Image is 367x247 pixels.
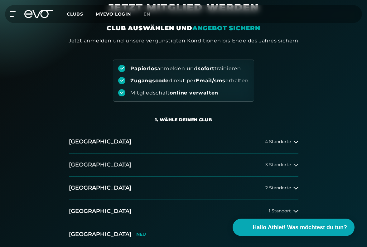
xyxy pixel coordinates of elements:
span: 3 Standorte [265,162,291,167]
button: Hallo Athlet! Was möchtest du tun? [233,219,355,236]
span: 4 Standorte [265,139,291,144]
div: anmelden und trainieren [130,65,241,72]
strong: sofort [198,65,215,71]
h2: [GEOGRAPHIC_DATA] [69,161,131,169]
div: Mitgliedschaft [130,90,218,96]
button: [GEOGRAPHIC_DATA]NEU1 Standort [69,223,298,246]
strong: Papierlos [130,65,157,71]
span: Clubs [67,11,83,17]
span: en [143,11,150,17]
h2: [GEOGRAPHIC_DATA] [69,138,131,146]
div: Jetzt anmelden und unsere vergünstigten Konditionen bis Ende des Jahres sichern [69,37,298,45]
span: 2 Standorte [265,186,291,190]
h2: [GEOGRAPHIC_DATA] [69,207,131,215]
a: Clubs [67,11,96,17]
button: [GEOGRAPHIC_DATA]3 Standorte [69,153,298,177]
strong: Zugangscode [130,78,169,84]
span: 1 Standort [269,209,291,213]
strong: online verwalten [170,90,218,96]
p: NEU [136,232,146,237]
button: [GEOGRAPHIC_DATA]4 Standorte [69,130,298,153]
em: ANGEBOT SICHERN [192,24,260,32]
div: 1. Wähle deinen Club [155,117,212,123]
a: MYEVO LOGIN [96,11,131,17]
div: CLUB AUSWÄHLEN UND [107,24,260,32]
h2: [GEOGRAPHIC_DATA] [69,230,131,238]
a: en [143,11,158,18]
button: [GEOGRAPHIC_DATA]2 Standorte [69,177,298,200]
span: 1 Standort [269,232,291,237]
h2: [GEOGRAPHIC_DATA] [69,184,131,192]
strong: Email/sms [196,78,225,84]
button: [GEOGRAPHIC_DATA]1 Standort [69,200,298,223]
div: direkt per erhalten [130,77,249,84]
span: Hallo Athlet! Was möchtest du tun? [253,223,347,232]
